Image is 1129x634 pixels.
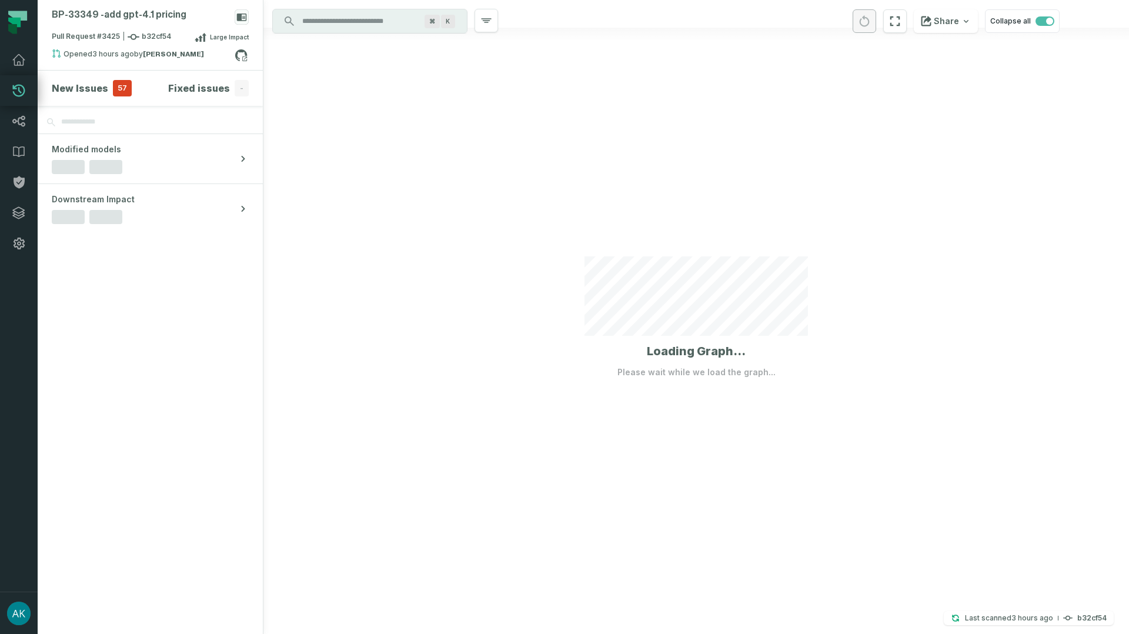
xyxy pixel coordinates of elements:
[143,51,204,58] strong: Amro khatib (Amro-khatib)
[168,81,230,95] h4: Fixed issues
[38,134,263,183] button: Modified models
[210,32,249,42] span: Large Impact
[944,611,1114,625] button: Last scanned[DATE] 12:15:01 PMb32cf54
[425,15,440,28] span: Press ⌘ + K to focus the search bar
[38,184,263,233] button: Downstream Impact
[92,49,134,58] relative-time: Oct 12, 2025, 11:59 AM GMT+3
[7,602,31,625] img: avatar of Amro Khatib
[52,144,121,155] span: Modified models
[235,80,249,96] span: -
[52,81,108,95] h4: New Issues
[113,80,132,96] span: 57
[965,612,1053,624] p: Last scanned
[52,80,249,96] button: New Issues57Fixed issues-
[617,366,776,378] p: Please wait while we load the graph...
[1011,613,1053,622] relative-time: Oct 12, 2025, 12:15 PM GMT+3
[52,9,186,21] div: BP-33349 - add gpt-4.1 pricing
[52,193,135,205] span: Downstream Impact
[647,343,746,359] h1: Loading Graph...
[441,15,455,28] span: Press ⌘ + K to focus the search bar
[52,49,235,63] div: Opened by
[914,9,978,33] button: Share
[1077,615,1107,622] h4: b32cf54
[52,31,171,43] span: Pull Request #3425 b32cf54
[985,9,1060,33] button: Collapse all
[233,48,249,63] a: View on github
